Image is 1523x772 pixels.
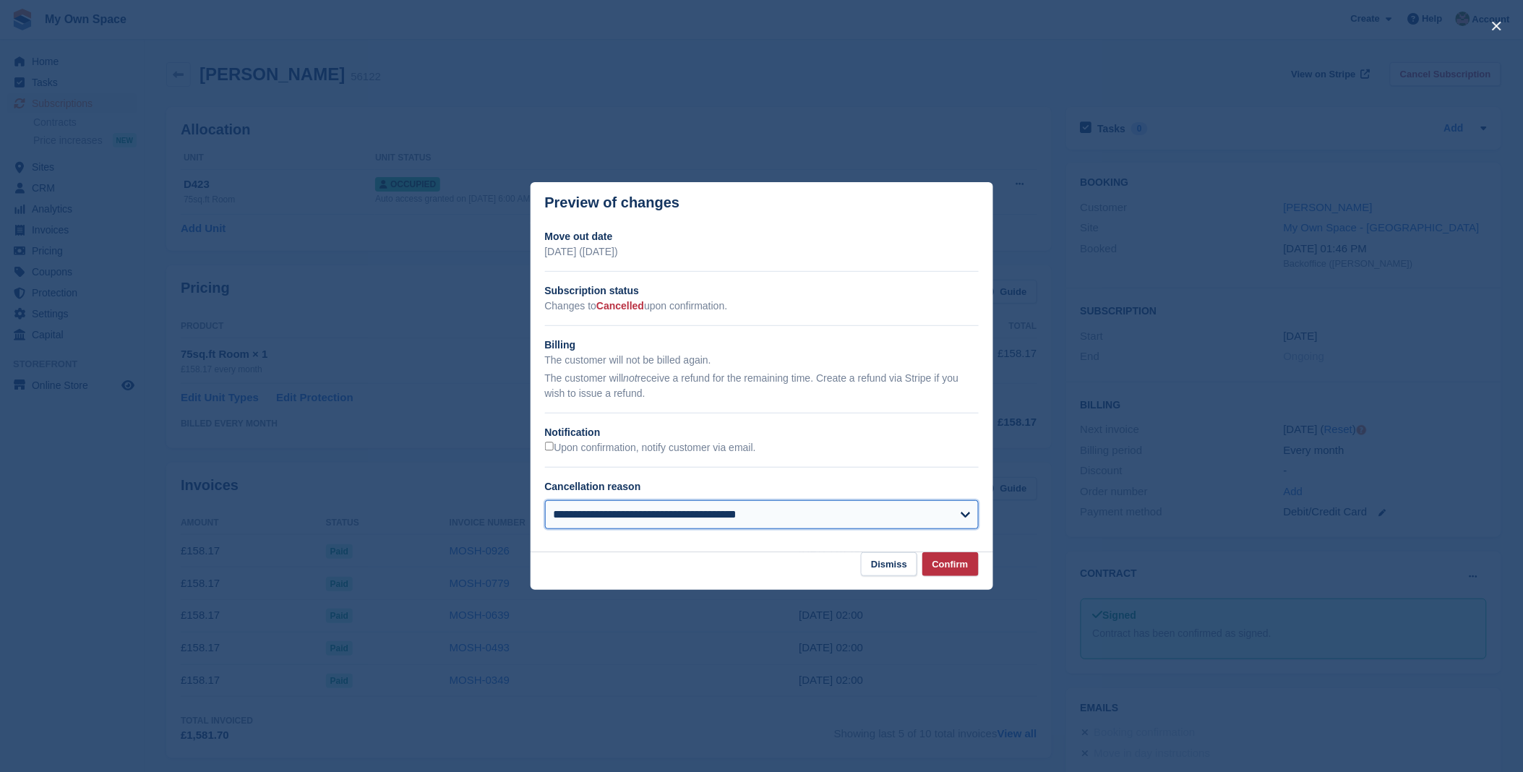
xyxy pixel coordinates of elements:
h2: Notification [545,425,979,440]
em: not [623,372,637,384]
label: Upon confirmation, notify customer via email. [545,442,756,455]
p: [DATE] ([DATE]) [545,244,979,260]
p: Changes to upon confirmation. [545,299,979,314]
h2: Billing [545,338,979,353]
button: Confirm [922,552,979,576]
span: Cancelled [596,300,644,312]
label: Cancellation reason [545,481,641,492]
input: Upon confirmation, notify customer via email. [545,442,554,451]
p: The customer will not be billed again. [545,353,979,368]
h2: Subscription status [545,283,979,299]
button: Dismiss [861,552,917,576]
p: The customer will receive a refund for the remaining time. Create a refund via Stripe if you wish... [545,371,979,401]
h2: Move out date [545,229,979,244]
button: close [1485,14,1509,38]
p: Preview of changes [545,194,680,211]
